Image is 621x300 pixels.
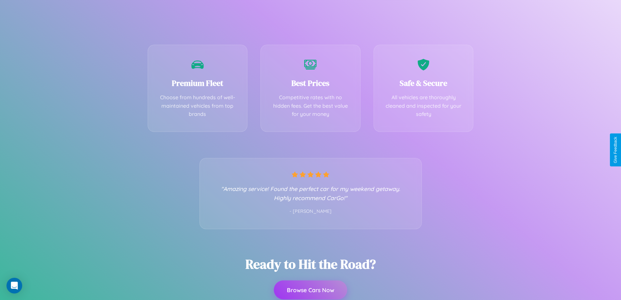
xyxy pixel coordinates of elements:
[271,78,350,88] h3: Best Prices
[271,93,350,118] p: Competitive rates with no hidden fees. Get the best value for your money
[384,78,464,88] h3: Safe & Secure
[7,278,22,293] div: Open Intercom Messenger
[213,207,408,216] p: - [PERSON_NAME]
[384,93,464,118] p: All vehicles are thoroughly cleaned and inspected for your safety
[213,184,408,202] p: "Amazing service! Found the perfect car for my weekend getaway. Highly recommend CarGo!"
[613,137,618,163] div: Give Feedback
[274,280,347,299] button: Browse Cars Now
[158,93,238,118] p: Choose from hundreds of well-maintained vehicles from top brands
[158,78,238,88] h3: Premium Fleet
[245,255,376,273] h2: Ready to Hit the Road?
